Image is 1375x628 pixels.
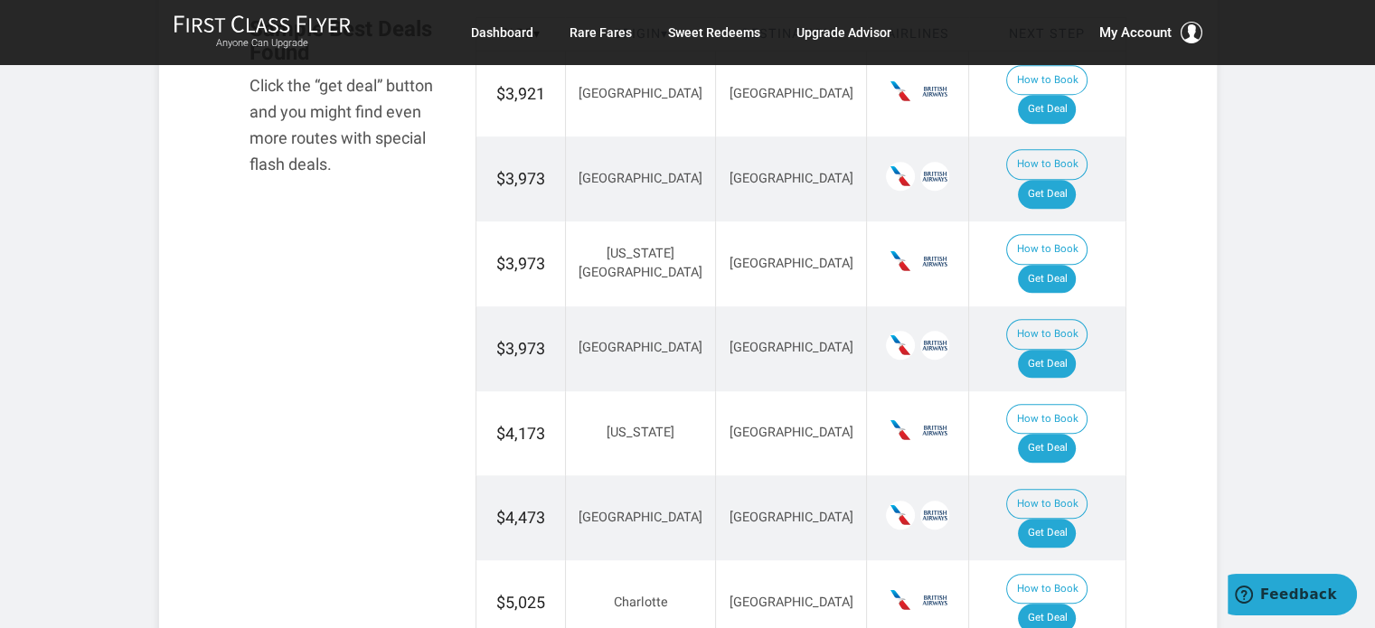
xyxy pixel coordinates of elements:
[579,510,702,525] span: [GEOGRAPHIC_DATA]
[1006,489,1088,520] button: How to Book
[496,339,545,358] span: $3,973
[730,510,853,525] span: [GEOGRAPHIC_DATA]
[496,593,545,612] span: $5,025
[886,416,915,445] span: American Airlines
[174,14,351,51] a: First Class FlyerAnyone Can Upgrade
[1018,265,1076,294] a: Get Deal
[1018,95,1076,124] a: Get Deal
[1006,574,1088,605] button: How to Book
[607,425,674,440] span: [US_STATE]
[920,501,949,530] span: British Airways
[1018,519,1076,548] a: Get Deal
[730,256,853,271] span: [GEOGRAPHIC_DATA]
[886,586,915,614] span: American Airlines
[1018,180,1076,209] a: Get Deal
[1018,434,1076,463] a: Get Deal
[579,246,702,280] span: [US_STATE][GEOGRAPHIC_DATA]
[1006,404,1088,435] button: How to Book
[730,425,853,440] span: [GEOGRAPHIC_DATA]
[1099,22,1202,43] button: My Account
[496,84,545,103] span: $3,921
[471,16,533,49] a: Dashboard
[579,86,702,101] span: [GEOGRAPHIC_DATA]
[886,162,915,191] span: American Airlines
[570,16,632,49] a: Rare Fares
[496,254,545,273] span: $3,973
[496,508,545,527] span: $4,473
[579,340,702,355] span: [GEOGRAPHIC_DATA]
[920,77,949,106] span: British Airways
[174,14,351,33] img: First Class Flyer
[920,331,949,360] span: British Airways
[496,169,545,188] span: $3,973
[1228,574,1357,619] iframe: Opens a widget where you can find more information
[1006,65,1088,96] button: How to Book
[886,77,915,106] span: American Airlines
[886,501,915,530] span: American Airlines
[1006,234,1088,265] button: How to Book
[668,16,760,49] a: Sweet Redeems
[174,37,351,50] small: Anyone Can Upgrade
[1018,350,1076,379] a: Get Deal
[579,171,702,186] span: [GEOGRAPHIC_DATA]
[1006,149,1088,180] button: How to Book
[250,73,448,177] div: Click the “get deal” button and you might find even more routes with special flash deals.
[496,424,545,443] span: $4,173
[730,86,853,101] span: [GEOGRAPHIC_DATA]
[730,171,853,186] span: [GEOGRAPHIC_DATA]
[613,595,667,610] span: Charlotte
[920,416,949,445] span: British Airways
[886,331,915,360] span: American Airlines
[886,247,915,276] span: American Airlines
[920,586,949,614] span: British Airways
[920,247,949,276] span: British Airways
[1006,319,1088,350] button: How to Book
[796,16,891,49] a: Upgrade Advisor
[1099,22,1172,43] span: My Account
[920,162,949,191] span: British Airways
[730,595,853,610] span: [GEOGRAPHIC_DATA]
[730,340,853,355] span: [GEOGRAPHIC_DATA]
